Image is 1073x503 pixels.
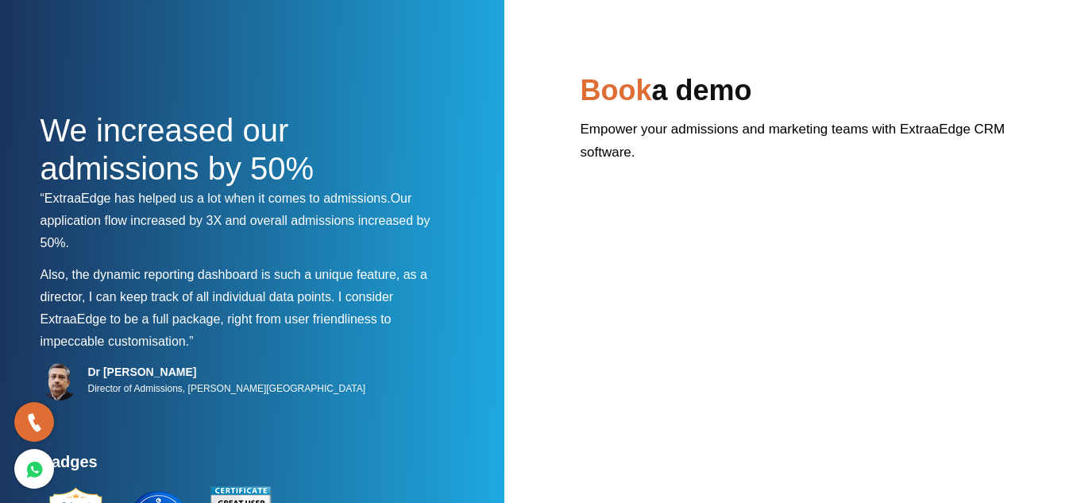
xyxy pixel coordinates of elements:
span: Our application flow increased by 3X and overall admissions increased by 50%. [41,192,430,250]
h5: Dr [PERSON_NAME] [88,365,366,379]
span: We increased our admissions by 50% [41,113,315,186]
span: “ExtraaEdge has helped us a lot when it comes to admissions. [41,192,391,205]
span: Also, the dynamic reporting dashboard is such a unique feature, as a director, I can keep track o... [41,268,427,304]
span: I consider ExtraaEdge to be a full package, right from user friendliness to impeccable customisat... [41,290,394,348]
p: Director of Admissions, [PERSON_NAME][GEOGRAPHIC_DATA] [88,379,366,398]
span: Book [581,74,652,106]
h2: a demo [581,72,1033,118]
p: Empower your admissions and marketing teams with ExtraaEdge CRM software. [581,118,1033,176]
h4: Badges [41,452,446,481]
